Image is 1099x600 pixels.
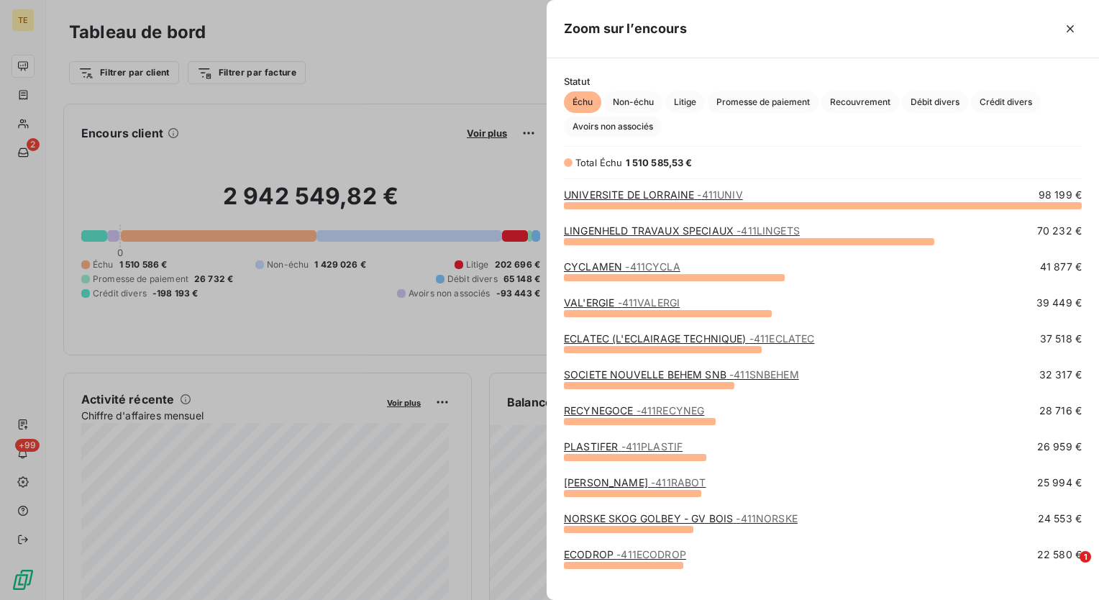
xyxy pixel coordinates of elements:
[564,368,799,381] a: SOCIETE NOUVELLE BEHEM SNB
[618,296,680,309] span: - 411VALERGI
[564,296,680,309] a: VAL'ERGIE
[1037,547,1082,562] span: 22 580 €
[1039,368,1082,382] span: 32 317 €
[616,548,686,560] span: - 411ECODROP
[625,260,680,273] span: - 411CYCLA
[564,404,704,417] a: RECYNEGOCE
[665,91,705,113] button: Litige
[1039,188,1082,202] span: 98 199 €
[564,332,814,345] a: ECLATEC (L'ECLAIRAGE TECHNIQUE)
[564,116,662,137] button: Avoirs non associés
[1041,583,1082,598] span: 21 261 €
[1038,512,1082,526] span: 24 553 €
[737,224,800,237] span: - 411LINGETS
[902,91,968,113] button: Débit divers
[1036,296,1082,310] span: 39 449 €
[564,19,687,39] h5: Zoom sur l’encours
[749,332,815,345] span: - 411ECLATEC
[604,91,662,113] button: Non-échu
[621,440,683,453] span: - 411PLASTIF
[637,404,705,417] span: - 411RECYNEG
[1039,404,1082,418] span: 28 716 €
[736,512,798,524] span: - 411NORSKE
[1037,224,1082,238] span: 70 232 €
[821,91,899,113] button: Recouvrement
[971,91,1041,113] button: Crédit divers
[564,76,1082,87] span: Statut
[575,157,623,168] span: Total Échu
[708,91,818,113] button: Promesse de paiement
[547,188,1099,583] div: grid
[651,476,706,488] span: - 411RABOT
[564,260,680,273] a: CYCLAMEN
[564,476,706,488] a: [PERSON_NAME]
[626,157,693,168] span: 1 510 585,53 €
[564,512,798,524] a: NORSKE SKOG GOLBEY - GV BOIS
[564,224,800,237] a: LINGENHELD TRAVAUX SPECIAUX
[1040,260,1082,274] span: 41 877 €
[1080,551,1091,563] span: 1
[1040,332,1082,346] span: 37 518 €
[1037,440,1082,454] span: 26 959 €
[729,368,799,381] span: - 411SNBEHEM
[564,188,743,201] a: UNIVERSITE DE LORRAINE
[1050,551,1085,586] iframe: Intercom live chat
[564,91,601,113] button: Échu
[1037,476,1082,490] span: 25 994 €
[564,440,683,453] a: PLASTIFER
[564,548,686,560] a: ECODROP
[697,188,742,201] span: - 411UNIV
